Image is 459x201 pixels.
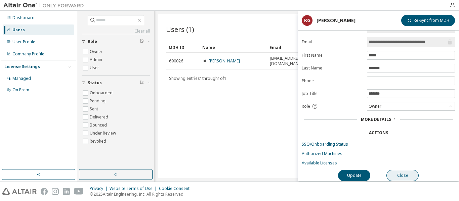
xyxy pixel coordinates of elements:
label: Job Title [302,91,363,96]
a: [PERSON_NAME] [209,58,240,64]
div: Actions [369,130,388,136]
label: Pending [90,97,107,105]
a: Clear all [82,29,150,34]
p: © 2025 Altair Engineering, Inc. All Rights Reserved. [90,191,194,197]
div: Users [12,27,25,33]
div: Privacy [90,186,110,191]
label: First Name [302,53,363,58]
label: Sent [90,105,99,113]
div: Managed [12,76,31,81]
img: altair_logo.svg [2,188,37,195]
button: Role [82,34,150,49]
label: Under Review [90,129,117,137]
a: Available Licenses [302,160,455,166]
button: Close [386,170,419,181]
div: Name [202,42,264,53]
img: instagram.svg [52,188,59,195]
a: Authorized Machines [302,151,455,156]
a: SSO/Onboarding Status [302,142,455,147]
span: [EMAIL_ADDRESS][DOMAIN_NAME] [270,56,311,66]
span: More Details [361,116,391,122]
div: Email [269,42,312,53]
label: User [90,64,100,72]
div: Company Profile [12,51,44,57]
label: Revoked [90,137,108,145]
div: KG [302,15,312,26]
div: [PERSON_NAME] [317,18,356,23]
label: Phone [302,78,363,84]
span: 690026 [169,58,183,64]
button: Re-Sync from MDH [401,15,455,26]
img: youtube.svg [74,188,84,195]
div: Cookie Consent [159,186,194,191]
img: Altair One [3,2,87,9]
div: Owner [367,102,455,110]
label: Onboarded [90,89,114,97]
button: Status [82,76,150,90]
button: Update [338,170,370,181]
span: Role [88,39,97,44]
label: Bounced [90,121,108,129]
label: Email [302,39,363,45]
label: Owner [90,48,104,56]
label: Last Name [302,65,363,71]
label: Delivered [90,113,110,121]
span: Clear filter [140,80,144,86]
label: Admin [90,56,103,64]
span: Clear filter [140,39,144,44]
div: License Settings [4,64,40,69]
span: Role [302,104,310,109]
img: facebook.svg [41,188,48,195]
span: Showing entries 1 through 1 of 1 [169,76,226,81]
span: Users (1) [166,24,194,34]
div: User Profile [12,39,35,45]
img: linkedin.svg [63,188,70,195]
div: Dashboard [12,15,35,20]
span: Status [88,80,102,86]
div: MDH ID [169,42,197,53]
div: Owner [368,103,382,110]
div: Website Terms of Use [110,186,159,191]
div: On Prem [12,87,29,93]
